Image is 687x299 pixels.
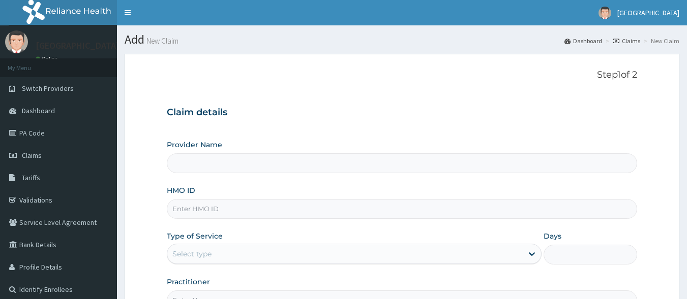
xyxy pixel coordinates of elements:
[613,37,640,45] a: Claims
[22,151,42,160] span: Claims
[167,277,210,287] label: Practitioner
[167,140,222,150] label: Provider Name
[564,37,602,45] a: Dashboard
[641,37,679,45] li: New Claim
[36,55,60,62] a: Online
[544,231,561,241] label: Days
[172,249,212,259] div: Select type
[167,185,195,195] label: HMO ID
[22,84,74,93] span: Switch Providers
[22,106,55,115] span: Dashboard
[167,70,638,81] p: Step 1 of 2
[144,37,178,45] small: New Claim
[167,199,638,219] input: Enter HMO ID
[167,107,638,118] h3: Claim details
[167,231,223,241] label: Type of Service
[22,173,40,182] span: Tariffs
[125,33,679,46] h1: Add
[36,41,120,50] p: [GEOGRAPHIC_DATA]
[5,30,28,53] img: User Image
[617,8,679,17] span: [GEOGRAPHIC_DATA]
[599,7,611,19] img: User Image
